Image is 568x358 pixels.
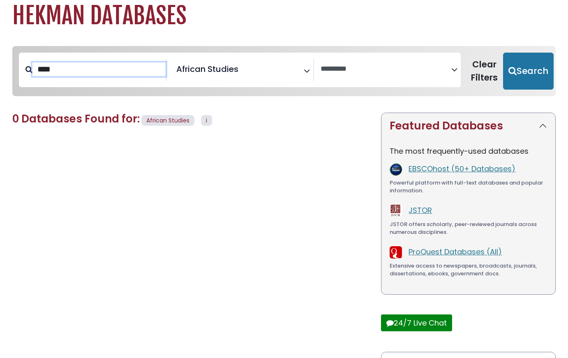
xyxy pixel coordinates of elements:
[409,164,515,174] a: EBSCOhost (50+ Databases)
[381,113,555,139] button: Featured Databases
[466,53,503,90] button: Clear Filters
[321,65,451,74] textarea: Search
[176,63,238,75] span: African Studies
[390,262,547,278] div: Extensive access to newspapers, broadcasts, journals, dissertations, ebooks, government docs.
[503,53,554,90] button: Submit for Search Results
[12,46,556,96] nav: Search filters
[206,116,207,125] span: i
[381,314,452,331] button: 24/7 Live Chat
[409,247,502,257] a: ProQuest Databases (All)
[12,2,556,30] h1: Hekman Databases
[409,205,432,215] a: JSTOR
[12,111,140,126] span: 0 Databases Found for:
[390,146,547,157] p: The most frequently-used databases
[141,115,194,126] span: African Studies
[240,67,246,76] textarea: Search
[173,63,238,75] li: African Studies
[32,62,166,76] input: Search database by title or keyword
[390,179,547,195] div: Powerful platform with full-text databases and popular information.
[390,220,547,236] div: JSTOR offers scholarly, peer-reviewed journals across numerous disciplines.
